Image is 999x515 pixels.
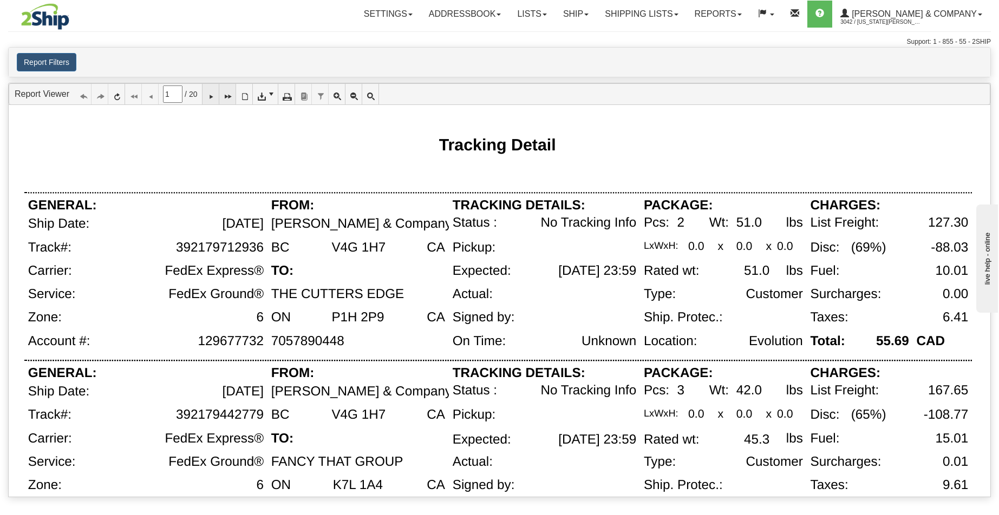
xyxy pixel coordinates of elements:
div: x [718,240,724,253]
div: 392179712936 [176,240,264,255]
div: No Tracking Info [540,215,636,230]
div: Evolution [749,334,803,348]
div: PACKAGE: [644,366,713,380]
div: Tracking Detail [439,135,556,154]
div: TO: [271,263,293,278]
div: Fuel: [811,263,840,278]
div: Pcs: [644,215,669,230]
div: x [766,240,772,253]
div: P1H 2P9 [331,311,384,325]
div: Disc: [811,408,840,422]
img: logo3042.jpg [8,3,82,30]
div: 0.0 [777,240,793,253]
div: Account #: [28,334,90,348]
div: 392179442779 [176,408,264,422]
div: 129677732 [198,334,264,348]
div: GENERAL: [28,198,97,213]
a: Next Page [203,84,219,104]
div: Signed by: [453,478,515,493]
div: FedEx Express® [165,431,264,446]
div: TO: [271,431,293,446]
div: On Time: [453,334,506,348]
div: Customer [746,287,803,301]
span: 3042 / [US_STATE][PERSON_NAME] [840,17,922,28]
div: CA [427,478,445,493]
div: 42.0 [736,383,762,398]
div: 55.69 [876,334,909,348]
div: 2 [677,215,684,230]
div: (65%) [851,408,886,422]
a: Lists [509,1,554,28]
div: Expected: [453,432,511,447]
div: (69%) [851,240,886,255]
div: 51.0 [736,215,762,230]
a: Ship [555,1,597,28]
div: 0.01 [943,454,968,469]
div: 6.41 [943,311,968,325]
a: Refresh [108,84,125,104]
a: [PERSON_NAME] & Company 3042 / [US_STATE][PERSON_NAME] [832,1,990,28]
div: Rated wt: [644,263,700,278]
div: x [766,408,772,420]
div: [DATE] [223,384,264,399]
div: 0.0 [688,240,704,253]
div: Total: [811,334,845,348]
div: Surcharges: [811,287,882,301]
div: LxWxH: [644,408,678,419]
div: BC [271,240,290,255]
div: 7057890448 [271,334,344,348]
div: Track#: [28,240,71,255]
a: Shipping lists [597,1,686,28]
div: Disc: [811,240,840,255]
div: x [718,408,724,420]
a: Toggle Print Preview [236,84,253,104]
div: CA [427,311,445,325]
div: 0.0 [736,408,753,420]
a: Report Viewer [15,89,69,98]
div: FROM: [271,366,315,380]
div: Expected: [453,263,511,278]
div: 0.00 [943,287,968,301]
div: Zone: [28,311,62,325]
div: Location: [644,334,697,348]
div: Pcs: [644,383,669,398]
div: -108.77 [924,408,968,422]
div: Taxes: [811,311,848,325]
div: FANCY THAT GROUP [271,454,403,469]
div: Customer [746,454,803,469]
div: CA [427,240,445,255]
span: / [185,89,187,100]
a: Zoom Out [345,84,362,104]
div: Ship Date: [28,384,89,399]
div: Wt: [709,383,729,398]
div: live help - online [8,9,100,17]
div: Service: [28,287,76,301]
div: Ship. Protec.: [644,478,723,493]
div: Wt: [709,215,729,230]
div: TRACKING DETAILS: [453,366,585,380]
div: Carrier: [28,431,72,446]
a: Addressbook [421,1,510,28]
div: Type: [644,454,676,469]
a: Settings [356,1,421,28]
div: -88.03 [931,240,968,255]
div: Carrier: [28,263,72,278]
div: Service: [28,454,76,469]
a: Export [253,84,278,104]
div: Fuel: [811,431,840,446]
div: 127.30 [928,215,968,230]
div: Status : [453,383,497,398]
div: 0.0 [688,408,704,420]
div: Support: 1 - 855 - 55 - 2SHIP [8,37,991,47]
div: THE CUTTERS EDGE [271,287,404,301]
div: 10.01 [935,263,968,278]
div: lbs [786,383,803,398]
div: CHARGES: [811,198,881,213]
div: [DATE] 23:59 [558,432,636,447]
div: 0.0 [736,240,753,253]
div: TRACKING DETAILS: [453,198,585,213]
button: Report Filters [17,53,76,71]
div: ON [271,478,291,493]
div: FedEx Express® [165,263,264,278]
div: FROM: [271,198,315,213]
